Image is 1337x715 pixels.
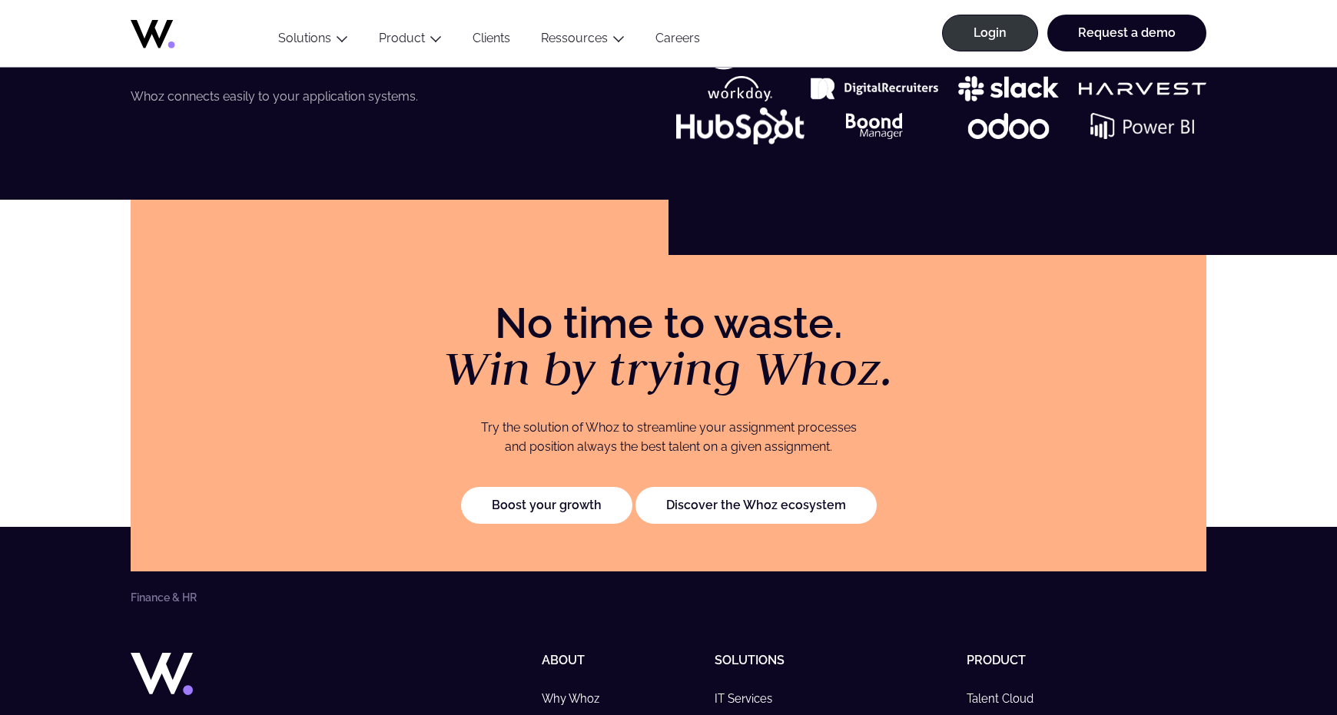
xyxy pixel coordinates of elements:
[131,591,1206,604] nav: Breadcrumbs
[967,653,1026,667] a: Product
[967,692,1047,705] a: Talent Cloud
[526,31,640,51] button: Ressources
[404,418,933,457] p: Try the solution of Whoz to streamline your assignment processes and position always the best tal...
[942,15,1038,51] a: Login
[363,31,457,51] button: Product
[1047,15,1206,51] a: Request a demo
[542,692,613,705] a: Why Whoz
[379,31,425,45] a: Product
[542,653,702,667] h5: About
[541,31,608,45] a: Ressources
[1236,614,1315,693] iframe: Chatbot
[131,591,197,604] li: Finance & HR
[640,31,715,51] a: Careers
[461,487,632,524] a: Boost your growth
[635,487,877,524] a: Discover the Whoz ecosystem
[715,653,954,667] h5: Solutions
[404,302,933,392] p: No time to waste.
[263,31,363,51] button: Solutions
[715,692,786,705] a: IT Services
[131,87,608,106] p: Whoz connects easily to your application systems.
[457,31,526,51] a: Clients
[444,337,893,399] em: Win by trying Whoz.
